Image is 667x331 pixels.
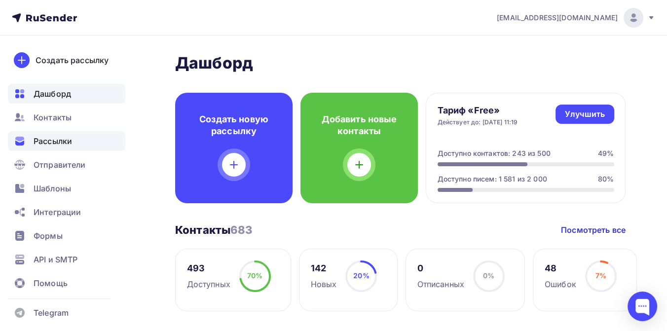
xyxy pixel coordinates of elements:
[8,155,125,175] a: Отправители
[316,113,402,137] h4: Добавить новые контакты
[34,230,63,242] span: Формы
[497,8,655,28] a: [EMAIL_ADDRESS][DOMAIN_NAME]
[34,88,71,100] span: Дашборд
[311,278,337,290] div: Новых
[8,84,125,104] a: Дашборд
[561,224,626,236] a: Посмотреть все
[175,53,626,73] h2: Дашборд
[247,271,262,280] span: 70%
[595,271,606,280] span: 7%
[34,307,69,319] span: Telegram
[191,113,277,137] h4: Создать новую рассылку
[483,271,494,280] span: 0%
[353,271,369,280] span: 20%
[34,254,77,265] span: API и SMTP
[438,148,551,158] div: Доступно контактов: 243 из 500
[417,262,464,274] div: 0
[34,111,72,123] span: Контакты
[8,108,125,127] a: Контакты
[34,277,68,289] span: Помощь
[36,54,109,66] div: Создать рассылку
[34,159,86,171] span: Отправители
[598,148,614,158] div: 49%
[417,278,464,290] div: Отписанных
[438,105,518,116] h4: Тариф «Free»
[34,135,72,147] span: Рассылки
[497,13,618,23] span: [EMAIL_ADDRESS][DOMAIN_NAME]
[438,174,547,184] div: Доступно писем: 1 581 из 2 000
[438,118,518,126] div: Действует до: [DATE] 11:19
[545,278,576,290] div: Ошибок
[8,179,125,198] a: Шаблоны
[8,131,125,151] a: Рассылки
[175,223,253,237] h3: Контакты
[598,174,614,184] div: 80%
[34,206,81,218] span: Интеграции
[311,262,337,274] div: 142
[187,278,230,290] div: Доступных
[8,226,125,246] a: Формы
[34,183,71,194] span: Шаблоны
[187,262,230,274] div: 493
[564,109,605,120] div: Улучшить
[230,223,252,236] span: 683
[545,262,576,274] div: 48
